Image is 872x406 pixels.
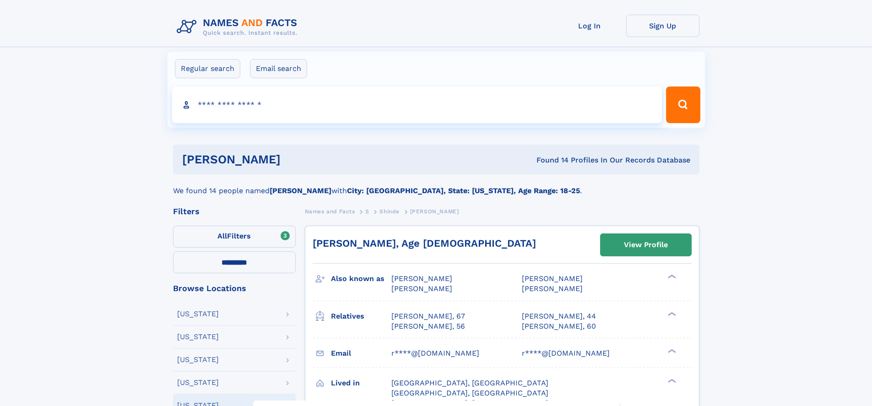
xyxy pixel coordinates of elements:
[391,274,452,283] span: [PERSON_NAME]
[173,284,296,292] div: Browse Locations
[365,206,369,217] a: S
[391,284,452,293] span: [PERSON_NAME]
[666,348,677,354] div: ❯
[522,311,596,321] a: [PERSON_NAME], 44
[177,356,219,363] div: [US_STATE]
[177,333,219,341] div: [US_STATE]
[391,321,465,331] a: [PERSON_NAME], 56
[408,155,690,165] div: Found 14 Profiles In Our Records Database
[522,284,583,293] span: [PERSON_NAME]
[250,59,307,78] label: Email search
[177,310,219,318] div: [US_STATE]
[305,206,355,217] a: Names and Facts
[331,271,391,287] h3: Also known as
[379,206,400,217] a: Shinde
[522,321,596,331] a: [PERSON_NAME], 60
[666,87,700,123] button: Search Button
[553,15,626,37] a: Log In
[626,15,699,37] a: Sign Up
[313,238,536,249] a: [PERSON_NAME], Age [DEMOGRAPHIC_DATA]
[624,234,668,255] div: View Profile
[391,379,548,387] span: [GEOGRAPHIC_DATA], [GEOGRAPHIC_DATA]
[666,378,677,384] div: ❯
[391,311,465,321] a: [PERSON_NAME], 67
[331,346,391,361] h3: Email
[331,375,391,391] h3: Lived in
[175,59,240,78] label: Regular search
[172,87,662,123] input: search input
[601,234,691,256] a: View Profile
[666,274,677,280] div: ❯
[173,207,296,216] div: Filters
[173,226,296,248] label: Filters
[177,379,219,386] div: [US_STATE]
[379,208,400,215] span: Shinde
[270,186,331,195] b: [PERSON_NAME]
[173,15,305,39] img: Logo Names and Facts
[217,232,227,240] span: All
[410,208,459,215] span: [PERSON_NAME]
[331,309,391,324] h3: Relatives
[173,174,699,196] div: We found 14 people named with .
[347,186,580,195] b: City: [GEOGRAPHIC_DATA], State: [US_STATE], Age Range: 18-25
[522,274,583,283] span: [PERSON_NAME]
[182,154,409,165] h1: [PERSON_NAME]
[666,311,677,317] div: ❯
[365,208,369,215] span: S
[391,389,548,397] span: [GEOGRAPHIC_DATA], [GEOGRAPHIC_DATA]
